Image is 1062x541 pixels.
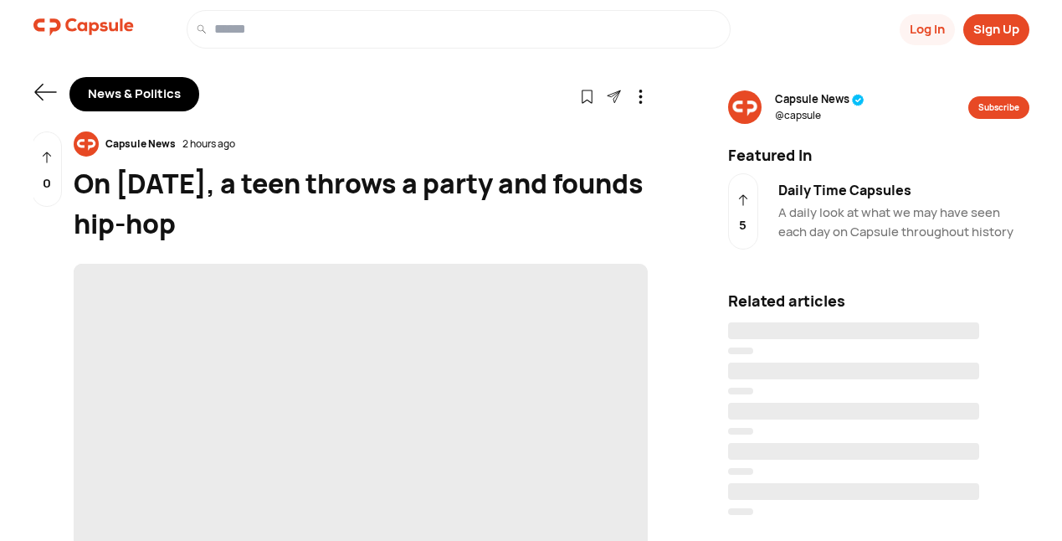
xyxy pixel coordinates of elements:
[182,137,235,152] div: 2 hours ago
[778,180,1029,200] div: Daily Time Capsules
[718,144,1039,167] div: Featured In
[728,508,753,515] span: ‌
[43,174,51,193] p: 0
[728,403,979,420] span: ‌
[728,290,1029,312] div: Related articles
[74,163,648,244] div: On [DATE], a teen throws a party and founds hip-hop
[99,137,182,152] div: Capsule News
[33,10,134,44] img: logo
[775,108,864,123] span: @ capsule
[775,91,864,108] span: Capsule News
[852,94,864,106] img: tick
[69,77,199,111] div: News & Politics
[900,14,955,45] button: Log In
[739,216,746,235] p: 5
[74,131,99,157] img: resizeImage
[728,348,753,354] span: ‌
[728,363,979,379] span: ‌
[728,322,979,339] span: ‌
[728,388,753,394] span: ‌
[33,10,134,49] a: logo
[728,428,753,435] span: ‌
[963,14,1029,45] button: Sign Up
[728,443,979,460] span: ‌
[728,468,753,475] span: ‌
[778,204,1029,241] div: A daily look at what we may have seen each day on Capsule throughout history
[968,96,1029,119] button: Subscribe
[728,90,762,124] img: resizeImage
[728,483,979,500] span: ‌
